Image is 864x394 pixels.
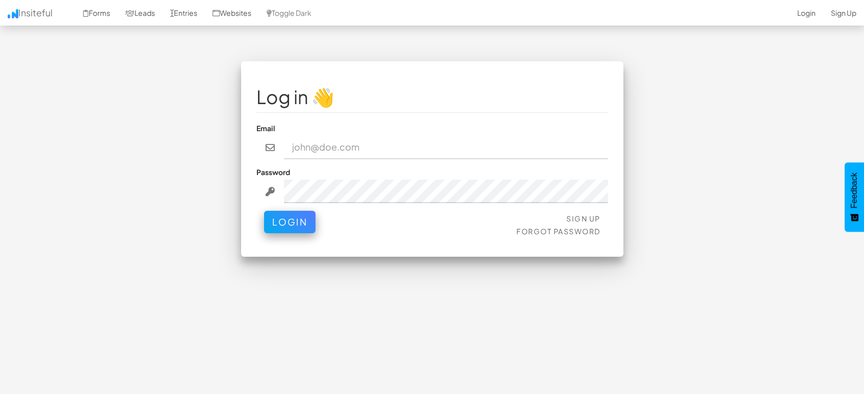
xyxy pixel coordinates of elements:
button: Feedback - Show survey [845,162,864,232]
button: Login [264,211,316,233]
label: Password [256,167,290,177]
input: john@doe.com [284,136,608,159]
h1: Log in 👋 [256,87,608,107]
label: Email [256,123,275,133]
a: Forgot Password [516,227,600,236]
img: icon.png [8,9,18,18]
a: Sign Up [566,214,600,223]
span: Feedback [850,173,859,208]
